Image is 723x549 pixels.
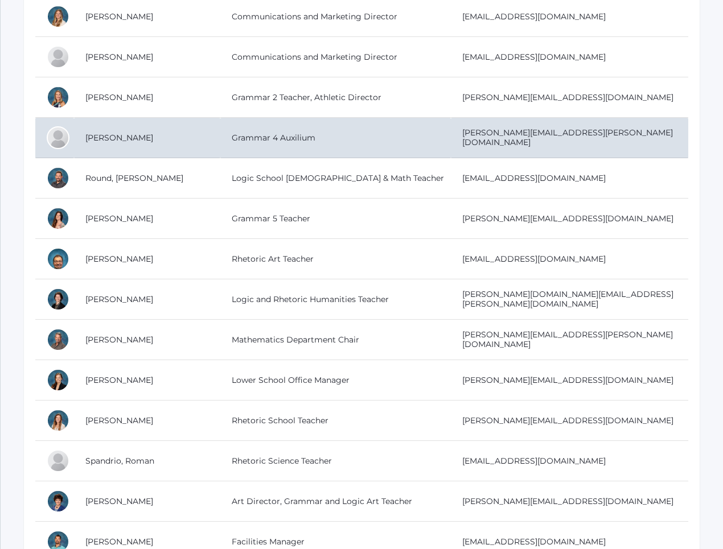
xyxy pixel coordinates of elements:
div: Allison Smith [47,369,69,391]
div: Aubree Morrell [47,46,69,68]
td: [EMAIL_ADDRESS][DOMAIN_NAME] [451,441,688,481]
td: Spandrio, Roman [74,441,220,481]
div: Rachel Schmidt [47,288,69,311]
td: [PERSON_NAME] [74,37,220,77]
td: Logic and Rhetoric Humanities Teacher [220,279,451,320]
td: [PERSON_NAME][EMAIL_ADDRESS][PERSON_NAME][DOMAIN_NAME] [451,320,688,360]
div: Mike Sewell [47,328,69,351]
div: Matthew Round [47,167,69,189]
td: [EMAIL_ADDRESS][DOMAIN_NAME] [451,239,688,279]
td: [PERSON_NAME][EMAIL_ADDRESS][DOMAIN_NAME] [451,199,688,239]
div: Carolyn Sugimoto [47,490,69,513]
td: Grammar 4 Auxilium [220,118,451,158]
div: Heather Porter [47,126,69,149]
td: [EMAIL_ADDRESS][DOMAIN_NAME] [451,158,688,199]
td: [PERSON_NAME] [74,401,220,441]
td: [PERSON_NAME][EMAIL_ADDRESS][DOMAIN_NAME] [451,401,688,441]
td: [PERSON_NAME] [74,279,220,320]
td: [EMAIL_ADDRESS][DOMAIN_NAME] [451,37,688,77]
td: Round, [PERSON_NAME] [74,158,220,199]
div: Aubree Morrell [47,5,69,28]
td: [PERSON_NAME] [74,481,220,522]
td: Art Director, Grammar and Logic Art Teacher [220,481,451,522]
td: [PERSON_NAME] [74,118,220,158]
td: Communications and Marketing Director [220,37,451,77]
td: [PERSON_NAME][EMAIL_ADDRESS][DOMAIN_NAME] [451,481,688,522]
div: Jackie Smith [47,409,69,432]
td: [PERSON_NAME] [74,360,220,401]
td: [PERSON_NAME] [74,199,220,239]
div: Courtney Nicholls [47,86,69,109]
td: Rhetoric Science Teacher [220,441,451,481]
td: [PERSON_NAME] [74,239,220,279]
td: [PERSON_NAME][DOMAIN_NAME][EMAIL_ADDRESS][PERSON_NAME][DOMAIN_NAME] [451,279,688,320]
div: Rebecca Salazar [47,207,69,230]
td: Rhetoric School Teacher [220,401,451,441]
div: Jorvic Salazar [47,247,69,270]
td: Lower School Office Manager [220,360,451,401]
td: Logic School [DEMOGRAPHIC_DATA] & Math Teacher [220,158,451,199]
td: Grammar 2 Teacher, Athletic Director [220,77,451,118]
td: [PERSON_NAME] [74,77,220,118]
td: Grammar 5 Teacher [220,199,451,239]
td: [PERSON_NAME][EMAIL_ADDRESS][DOMAIN_NAME] [451,360,688,401]
div: Roman Spandrio [47,449,69,472]
td: Rhetoric Art Teacher [220,239,451,279]
td: Mathematics Department Chair [220,320,451,360]
td: [PERSON_NAME][EMAIL_ADDRESS][DOMAIN_NAME] [451,77,688,118]
td: [PERSON_NAME] [74,320,220,360]
td: [PERSON_NAME][EMAIL_ADDRESS][PERSON_NAME][DOMAIN_NAME] [451,118,688,158]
